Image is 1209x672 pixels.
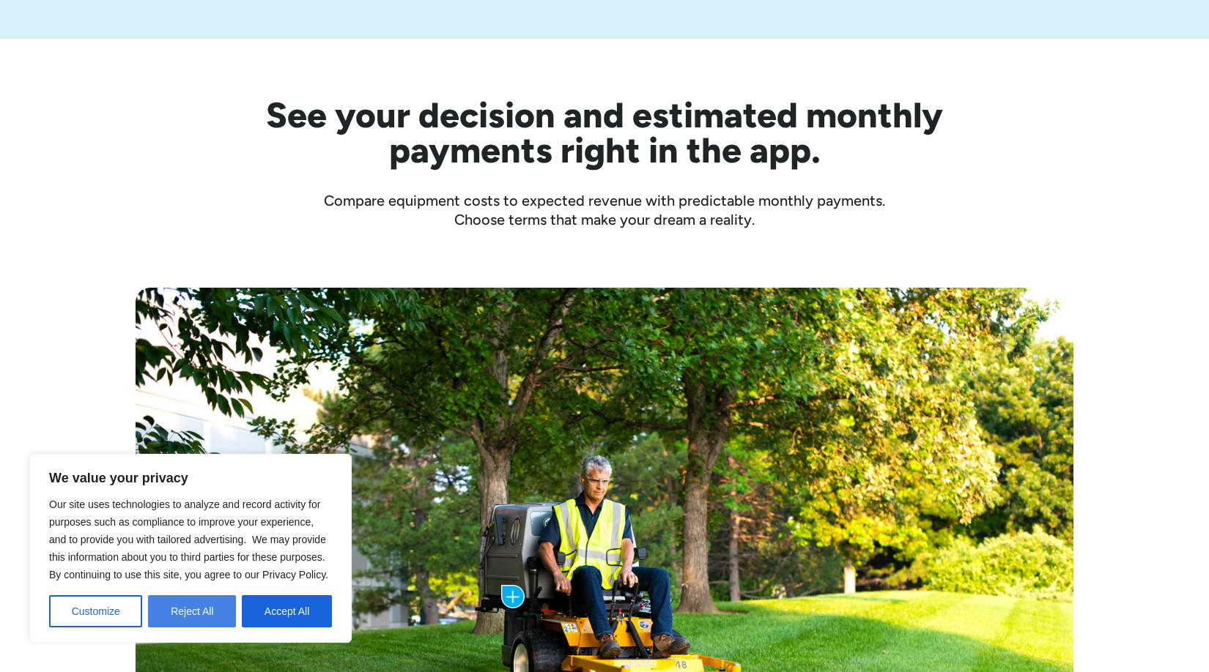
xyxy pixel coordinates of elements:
button: Accept All [242,595,332,627]
span: Our site uses technologies to analyze and record activity for purposes such as compliance to impr... [49,499,328,580]
div: We value your privacy [29,454,352,643]
div: Compare equipment costs to expected revenue with predictable monthly payments. Choose terms that ... [136,191,1073,229]
p: We value your privacy [49,469,332,487]
h2: See your decision and estimated monthly payments right in the app. [194,97,1015,168]
button: Reject All [148,595,236,627]
img: Plus icon with blue background [501,585,525,608]
button: Customize [49,595,142,627]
